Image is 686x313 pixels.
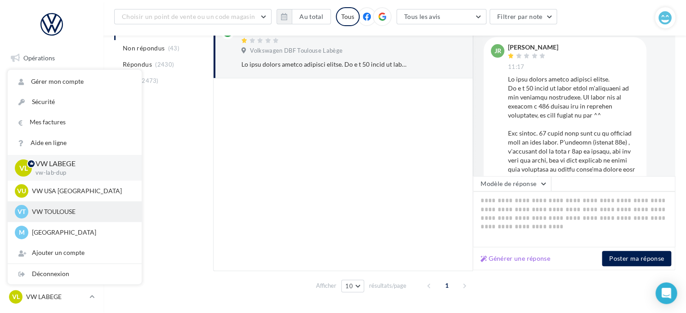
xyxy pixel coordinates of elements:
a: Campagnes [5,117,98,136]
span: Tous les avis [404,13,441,20]
button: Choisir un point de vente ou un code magasin [114,9,272,24]
span: Volkswagen DBF Toulouse Labège [250,47,343,55]
a: Campagnes DataOnDemand [5,236,98,263]
button: Au total [292,9,331,24]
a: Sécurité [8,92,142,112]
button: Filtrer par note [490,9,557,24]
a: Boîte de réception1 [5,71,98,91]
span: 10 [345,282,353,290]
button: Modèle de réponse [473,176,551,191]
span: jr [494,46,501,55]
button: Tous les avis [396,9,486,24]
span: VU [17,186,26,195]
a: Visibilité en ligne [5,94,98,113]
span: VL [12,292,20,301]
span: (43) [168,45,179,52]
p: vw-lab-dup [36,169,127,177]
span: VL [19,163,28,173]
button: 10 [341,280,364,292]
a: Mes factures [8,112,142,132]
button: Poster ma réponse [602,251,671,266]
span: Non répondus [123,44,165,53]
button: Au total [276,9,331,24]
p: VW USA [GEOGRAPHIC_DATA] [32,186,131,195]
p: VW LABEGE [36,159,127,169]
span: 11:17 [508,63,525,71]
p: VW TOULOUSE [32,207,131,216]
span: 1 [440,278,454,293]
a: Contacts [5,139,98,158]
a: Médiathèque [5,161,98,180]
span: Choisir un point de vente ou un code magasin [122,13,255,20]
a: Calendrier [5,184,98,203]
button: Générer une réponse [477,253,554,264]
a: PLV et print personnalisable [5,206,98,233]
a: Opérations [5,49,98,68]
div: Open Intercom Messenger [655,282,677,304]
a: Gérer mon compte [8,72,142,92]
span: résultats/page [369,281,406,290]
span: Opérations [23,54,55,62]
a: VL VW LABEGE [7,288,96,305]
div: Tous [336,7,360,26]
p: [GEOGRAPHIC_DATA] [32,228,131,237]
span: Afficher [316,281,336,290]
span: VT [18,207,26,216]
span: (2473) [140,77,159,84]
span: Répondus [123,60,152,69]
a: Aide en ligne [8,133,142,153]
div: Lo ipsu dolors ametco adipisci elitse. Do e t 50 incid ut labor etdol m'aliquaeni ad min veniamqu... [241,60,406,69]
span: M [19,228,25,237]
div: Déconnexion [8,264,142,284]
div: [PERSON_NAME] [508,44,558,50]
span: (2430) [155,61,174,68]
p: VW LABEGE [26,292,86,301]
div: Ajouter un compte [8,243,142,263]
